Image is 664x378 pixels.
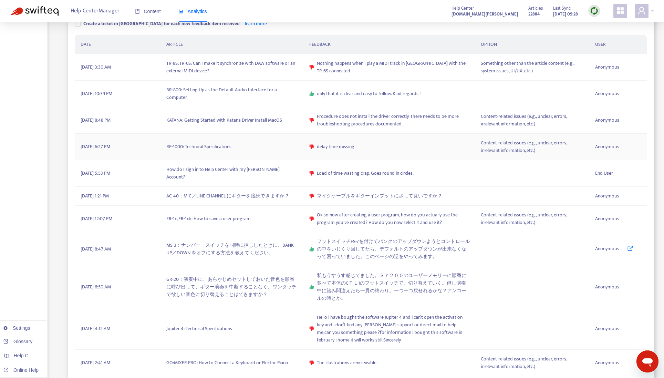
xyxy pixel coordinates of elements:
iframe: メッセージングウィンドウの起動ボタン、進行中の会話 [636,350,658,372]
span: Hello i have bought the software Jupiter 4 and i can’t open the activation key and i don’t find a... [317,314,470,344]
td: Jupiter 4: Technical Specifications [161,308,304,350]
span: Content-related issues (e.g., unclear, errors, irrelevant information, etc.) [481,211,584,226]
span: Anonymous [595,143,619,151]
span: Content-related issues (e.g., unclear, errors, irrelevant information, etc.) [481,139,584,154]
span: like [309,247,314,252]
strong: [DATE] 09:28 [553,10,578,18]
th: FEEDBACK [304,35,475,54]
span: Content-related issues (e.g., unclear, errors, irrelevant information, etc.) [481,355,584,370]
span: dislike [309,216,314,221]
span: [DATE] 6:27 PM [81,143,110,151]
a: Online Help [3,367,39,373]
span: Anonymous [595,192,619,200]
span: [DATE] 8:47 AM [81,245,111,253]
span: like [309,285,314,289]
span: [DATE] 3:30 AM [81,63,111,71]
span: appstore [616,7,624,15]
span: [DATE] 10:39 PM [81,90,112,98]
td: GO:MIXER PRO: How to Connect a Keyboard or Electric Piano [161,350,304,376]
img: Swifteq [10,6,59,16]
span: Load of time wasting crap. Goes round in circles. [317,170,414,177]
span: Help Centers [14,353,42,358]
td: AC-40：MIC／LINE CHANNEL にギターを接続できますか？ [161,187,304,206]
span: Help Center [452,4,474,12]
a: learn more [245,20,267,28]
a: Glossary [3,339,32,344]
span: フットスイッチFS-7を付けてバンクのアップダウンようとコントロールの中をいじくり回してたら、デフォルトのアップダウンが出来なくなって困っていました。このページの逆をやってみます。 [317,238,470,260]
th: ARTICLE [161,35,304,54]
span: Something other than the article content (e.g., system issues, UI/UX, etc.) [481,60,584,75]
span: like [309,91,314,96]
span: dislike [309,194,314,198]
td: MS-3：ナンバー・スイッチを同時に押ししたときに、BANK UP／DOWN をオフにする方法を教えてください。 [161,232,304,266]
span: Anonymous [595,63,619,71]
span: Create a ticket in [GEOGRAPHIC_DATA] for each new feedback item received [83,20,240,28]
td: GR-20：演奏中に、あらかじめセットしておいた音色を順番に呼び出して、ギター演奏を中断することなく、ワンタッチで欲しい音色に切り替えることはできますか？ [161,266,304,308]
span: Content-related issues (e.g., unclear, errors, irrelevant information, etc.) [481,113,584,128]
td: RE-1000: Technical Specifications [161,134,304,160]
span: Analytics [179,9,207,14]
span: area-chart [179,9,184,14]
span: マイクケーブルをギターインプットにさして良いですか？ [317,192,442,200]
a: [DOMAIN_NAME][PERSON_NAME] [452,10,518,18]
span: [DATE] 12:07 PM [81,215,112,223]
span: Anonymous [595,90,619,98]
th: OPTION [475,35,590,54]
td: TR-8S, TR-6S: Can I make it synchronize with DAW software or an external MIDI device? [161,54,304,81]
strong: 22884 [528,10,540,18]
span: 私もうすうす感じてました。ＳＹ２００のユーザーメモリーに順番に並べて本体のCＴＬ1のフットスイッチで、切り替えていく。但し演奏中に踏み間違えたら一貫の終わり。一つ一つ戻せれるかな？アンコールの時とか。 [317,272,470,302]
span: Anonymous [595,245,619,253]
span: [DATE] 1:21 PM [81,192,109,200]
td: KATANA: Getting Started with Katana Driver Install MacOS [161,107,304,134]
span: The illustrations arencr visible. [317,359,377,367]
td: FR-1x, FR-1xb: How to save a user program [161,206,304,232]
th: DATE [75,35,161,54]
span: Content [135,9,161,14]
span: dislike [309,65,314,70]
th: USER [590,35,647,54]
img: sync.dc5367851b00ba804db3.png [590,7,599,15]
span: Anonymous [595,359,619,367]
td: BR-800: Setting Up as the Default Audio Interface for a Computer [161,81,304,107]
span: delay time missing [317,143,354,151]
span: [DATE] 5:53 PM [81,170,110,177]
span: dislike [309,326,314,331]
span: dislike [309,144,314,149]
span: Anonymous [595,215,619,223]
span: book [135,9,140,14]
span: [DATE] 8:48 PM [81,116,111,124]
span: Anonymous [595,116,619,124]
span: [DATE] 4:12 AM [81,325,110,333]
span: Nothing happens when I play a MIDI track in [GEOGRAPHIC_DATA] with the TR-6S connected [317,60,470,75]
a: Settings [3,325,30,331]
span: [DATE] 6:50 AM [81,283,111,291]
span: Anonymous [595,283,619,291]
span: user [637,7,646,15]
span: only that it is clear and easy to follow. Kind regards ! [317,90,421,98]
span: dislike [309,118,314,123]
span: Last Sync [553,4,571,12]
span: [DATE] 2:41 AM [81,359,110,367]
span: dislike [309,171,314,176]
span: Articles [528,4,543,12]
span: End User [595,170,613,177]
td: How do I sign in to Help Center with my [PERSON_NAME] Account? [161,160,304,187]
span: Help Center Manager [71,4,120,18]
span: Anonymous [595,325,619,333]
span: Procedure does not install the driver correctly. There needs to be more troubleshooting procedure... [317,113,470,128]
span: Ok so now after creating a user program, how do you actually use the program you've created? How ... [317,211,470,226]
span: dislike [309,360,314,365]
